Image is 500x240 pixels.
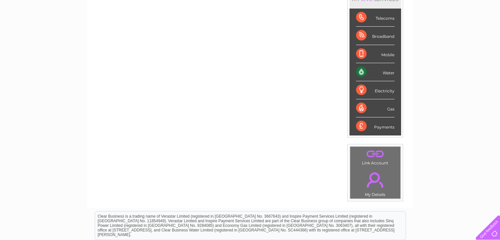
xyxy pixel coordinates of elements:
div: Payments [356,117,394,135]
a: Blog [443,28,452,33]
div: Clear Business is a trading name of Verastar Limited (registered in [GEOGRAPHIC_DATA] No. 3667643... [95,4,406,32]
div: Mobile [356,45,394,63]
td: Link Account [350,146,401,167]
a: Log out [478,28,494,33]
a: Telecoms [419,28,439,33]
div: Telecoms [356,9,394,27]
a: 0333 014 3131 [376,3,421,12]
a: . [352,168,399,191]
div: Gas [356,99,394,117]
div: Broadband [356,27,394,45]
td: My Details [350,167,401,199]
img: logo.png [17,17,51,37]
a: Energy [401,28,415,33]
a: Contact [456,28,472,33]
a: . [352,148,399,160]
div: Water [356,63,394,81]
a: Water [384,28,397,33]
div: Electricity [356,81,394,99]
